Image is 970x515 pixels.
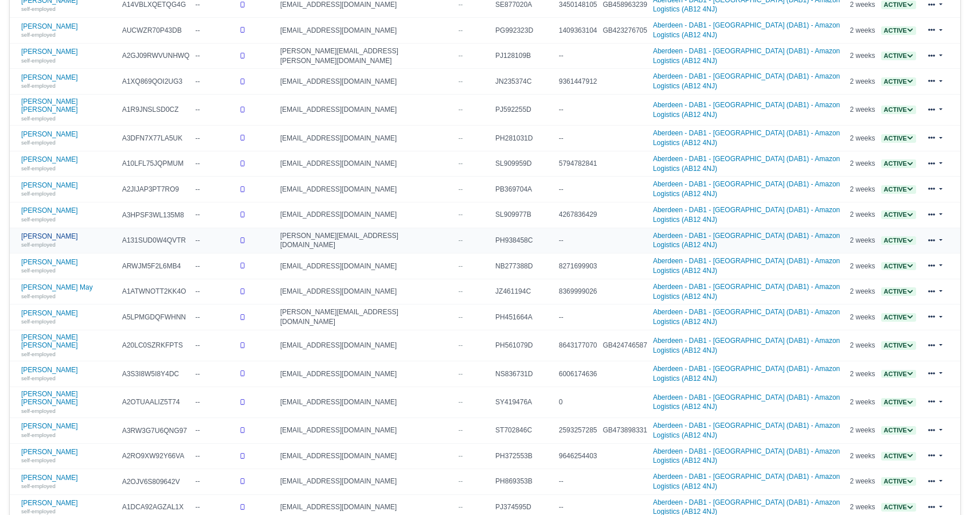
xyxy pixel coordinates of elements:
a: [PERSON_NAME] self-employed [21,258,116,275]
a: Aberdeen - DAB1 - [GEOGRAPHIC_DATA] (DAB1) - Amazon Logistics (AB12 4NJ) [653,206,840,224]
td: -- [556,43,600,69]
td: PJ592255D [492,95,556,126]
td: 2 weeks [847,43,878,69]
a: [PERSON_NAME] self-employed [21,474,116,490]
td: [EMAIL_ADDRESS][DOMAIN_NAME] [277,443,456,469]
a: Aberdeen - DAB1 - [GEOGRAPHIC_DATA] (DAB1) - Amazon Logistics (AB12 4NJ) [653,257,840,275]
td: 2 weeks [847,177,878,202]
td: 2 weeks [847,69,878,95]
a: [PERSON_NAME] [PERSON_NAME] self-employed [21,390,116,415]
span: Active [881,426,916,435]
span: Active [881,236,916,245]
a: [PERSON_NAME] self-employed [21,206,116,223]
td: -- [193,18,236,44]
td: [EMAIL_ADDRESS][DOMAIN_NAME] [277,95,456,126]
td: [EMAIL_ADDRESS][DOMAIN_NAME] [277,18,456,44]
td: PJ128109B [492,43,556,69]
span: -- [458,1,463,9]
td: -- [193,69,236,95]
td: -- [556,228,600,253]
a: Active [881,426,916,434]
td: 2 weeks [847,279,878,305]
td: -- [193,43,236,69]
a: Aberdeen - DAB1 - [GEOGRAPHIC_DATA] (DAB1) - Amazon Logistics (AB12 4NJ) [653,393,840,411]
td: [EMAIL_ADDRESS][DOMAIN_NAME] [277,418,456,443]
td: -- [193,253,236,279]
a: Active [881,452,916,460]
a: Active [881,477,916,485]
td: SL909977B [492,202,556,228]
a: Active [881,134,916,142]
small: self-employed [21,216,56,223]
small: self-employed [21,83,56,89]
a: Active [881,262,916,270]
a: Aberdeen - DAB1 - [GEOGRAPHIC_DATA] (DAB1) - Amazon Logistics (AB12 4NJ) [653,155,840,173]
td: -- [193,151,236,177]
small: self-employed [21,6,56,12]
span: Active [881,210,916,219]
td: 2 weeks [847,253,878,279]
td: GB423276705 [600,18,650,44]
td: 2 weeks [847,151,878,177]
a: Active [881,52,916,60]
td: A20LC0SZRKFPTS [119,330,193,361]
a: Active [881,398,916,406]
span: -- [458,26,463,34]
small: self-employed [21,432,56,438]
small: self-employed [21,241,56,248]
td: A2OJV6S809642V [119,469,193,495]
td: A131SUD0W4QVTR [119,228,193,253]
a: Active [881,287,916,295]
td: -- [556,305,600,330]
td: PH372553B [492,443,556,469]
a: Aberdeen - DAB1 - [GEOGRAPHIC_DATA] (DAB1) - Amazon Logistics (AB12 4NJ) [653,447,840,465]
td: [EMAIL_ADDRESS][DOMAIN_NAME] [277,177,456,202]
span: Active [881,185,916,194]
td: [PERSON_NAME][EMAIL_ADDRESS][DOMAIN_NAME] [277,305,456,330]
td: -- [193,279,236,305]
td: PB369704A [492,177,556,202]
td: PH561079D [492,330,556,361]
td: 2 weeks [847,418,878,443]
span: Active [881,159,916,168]
small: self-employed [21,267,56,274]
td: -- [556,126,600,151]
small: self-employed [21,318,56,325]
iframe: Chat Widget [913,460,970,515]
td: [EMAIL_ADDRESS][DOMAIN_NAME] [277,151,456,177]
small: self-employed [21,351,56,357]
a: Aberdeen - DAB1 - [GEOGRAPHIC_DATA] (DAB1) - Amazon Logistics (AB12 4NJ) [653,473,840,490]
small: self-employed [21,408,56,414]
td: NB277388D [492,253,556,279]
small: self-employed [21,139,56,146]
span: -- [458,77,463,85]
span: -- [458,52,463,60]
td: [EMAIL_ADDRESS][DOMAIN_NAME] [277,387,456,418]
td: PH451664A [492,305,556,330]
small: self-employed [21,115,56,122]
td: A3DFN7X77LA5UK [119,126,193,151]
a: Aberdeen - DAB1 - [GEOGRAPHIC_DATA] (DAB1) - Amazon Logistics (AB12 4NJ) [653,180,840,198]
span: Active [881,341,916,350]
span: -- [458,370,463,378]
td: -- [556,469,600,495]
span: Active [881,262,916,271]
td: 2 weeks [847,18,878,44]
a: Aberdeen - DAB1 - [GEOGRAPHIC_DATA] (DAB1) - Amazon Logistics (AB12 4NJ) [653,422,840,439]
td: -- [193,95,236,126]
td: [EMAIL_ADDRESS][DOMAIN_NAME] [277,469,456,495]
small: self-employed [21,57,56,64]
a: Active [881,185,916,193]
span: -- [458,106,463,114]
td: -- [193,443,236,469]
a: Aberdeen - DAB1 - [GEOGRAPHIC_DATA] (DAB1) - Amazon Logistics (AB12 4NJ) [653,47,840,65]
td: -- [193,202,236,228]
span: -- [458,287,463,295]
td: [EMAIL_ADDRESS][DOMAIN_NAME] [277,361,456,387]
td: A2GJ09RWVUNHWQ [119,43,193,69]
td: [EMAIL_ADDRESS][DOMAIN_NAME] [277,126,456,151]
td: ARWJM5F2L6MB4 [119,253,193,279]
td: -- [193,469,236,495]
span: Active [881,77,916,86]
